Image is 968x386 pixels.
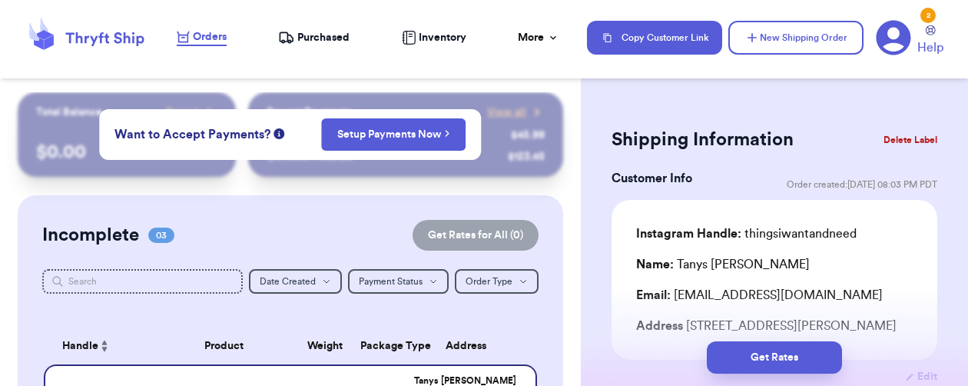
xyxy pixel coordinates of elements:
[148,228,174,243] span: 03
[36,140,217,165] p: $ 0.00
[405,328,538,364] th: Address
[636,317,913,335] div: [STREET_ADDRESS][PERSON_NAME]
[150,328,298,364] th: Product
[297,30,350,45] span: Purchased
[612,169,692,188] h3: Customer Info
[402,30,466,45] a: Inventory
[114,125,270,144] span: Want to Accept Payments?
[636,258,674,271] span: Name:
[636,289,671,301] span: Email:
[728,21,864,55] button: New Shipping Order
[707,341,842,374] button: Get Rates
[298,328,351,364] th: Weight
[518,30,559,45] div: More
[351,328,404,364] th: Package Type
[42,223,139,248] h2: Incomplete
[466,277,512,286] span: Order Type
[636,255,810,274] div: Tanys [PERSON_NAME]
[612,128,794,152] h2: Shipping Information
[359,277,423,286] span: Payment Status
[260,277,316,286] span: Date Created
[348,269,449,294] button: Payment Status
[249,269,342,294] button: Date Created
[98,337,111,355] button: Sort ascending
[62,338,98,354] span: Handle
[177,29,227,46] a: Orders
[455,269,539,294] button: Order Type
[876,20,911,55] a: 2
[636,228,741,240] span: Instagram Handle:
[787,178,937,191] span: Order created: [DATE] 08:03 PM PDT
[36,105,102,120] p: Total Balance
[278,30,350,45] a: Purchased
[877,123,943,157] button: Delete Label
[487,105,545,120] a: View all
[636,320,683,332] span: Address
[636,225,857,243] div: thingsiwantandneed
[511,128,545,143] div: $ 45.99
[587,21,722,55] button: Copy Customer Link
[636,286,913,304] div: [EMAIL_ADDRESS][DOMAIN_NAME]
[337,127,450,142] a: Setup Payments Now
[487,105,526,120] span: View all
[42,269,244,294] input: Search
[508,149,545,165] div: $ 123.45
[917,25,943,57] a: Help
[321,118,466,151] button: Setup Payments Now
[920,8,936,23] div: 2
[917,38,943,57] span: Help
[419,30,466,45] span: Inventory
[413,220,539,251] button: Get Rates for All (0)
[166,105,199,120] span: Payout
[193,29,227,45] span: Orders
[267,105,352,120] p: Recent Payments
[166,105,217,120] a: Payout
